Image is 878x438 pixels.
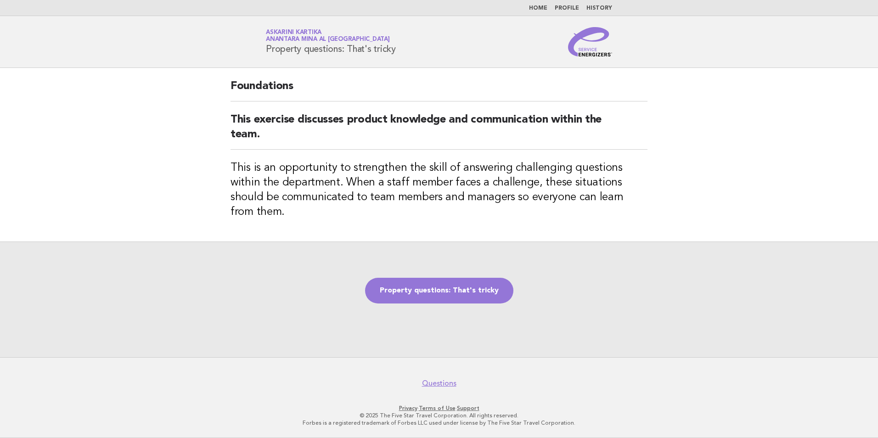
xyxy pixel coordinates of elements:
[266,29,390,42] a: Askarini KartikaAnantara Mina al [GEOGRAPHIC_DATA]
[231,79,647,101] h2: Foundations
[158,412,720,419] p: © 2025 The Five Star Travel Corporation. All rights reserved.
[266,37,390,43] span: Anantara Mina al [GEOGRAPHIC_DATA]
[555,6,579,11] a: Profile
[419,405,456,411] a: Terms of Use
[568,27,612,56] img: Service Energizers
[158,404,720,412] p: · ·
[365,278,513,303] a: Property questions: That's tricky
[586,6,612,11] a: History
[529,6,547,11] a: Home
[399,405,417,411] a: Privacy
[231,161,647,219] h3: This is an opportunity to strengthen the skill of answering challenging questions within the depa...
[266,30,396,54] h1: Property questions: That's tricky
[231,112,647,150] h2: This exercise discusses product knowledge and communication within the team.
[158,419,720,427] p: Forbes is a registered trademark of Forbes LLC used under license by The Five Star Travel Corpora...
[457,405,479,411] a: Support
[422,379,456,388] a: Questions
